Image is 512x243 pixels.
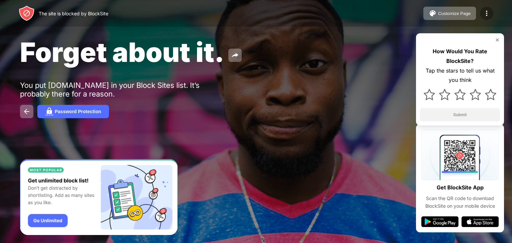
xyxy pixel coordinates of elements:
[420,66,500,85] div: Tap the stars to tell us what you think
[495,37,500,43] img: rate-us-close.svg
[20,159,178,235] iframe: Banner
[23,108,31,116] img: back.svg
[454,89,466,100] img: star.svg
[438,11,471,16] div: Customize Page
[423,7,476,20] button: Customize Page
[421,129,499,180] img: qrcode.svg
[39,11,108,16] div: The site is blocked by BlockSite
[439,89,450,100] img: star.svg
[19,5,35,21] img: header-logo.svg
[470,89,481,100] img: star.svg
[420,47,500,66] div: How Would You Rate BlockSite?
[461,216,499,227] img: app-store.svg
[483,9,491,17] img: menu-icon.svg
[421,216,459,227] img: google-play.svg
[421,195,499,210] div: Scan the QR code to download BlockSite on your mobile device
[20,36,224,68] span: Forget about it.
[424,89,435,100] img: star.svg
[45,108,53,116] img: password.svg
[485,89,496,100] img: star.svg
[20,81,226,98] div: You put [DOMAIN_NAME] in your Block Sites list. It’s probably there for a reason.
[231,51,239,59] img: share.svg
[420,108,500,122] button: Submit
[437,183,484,192] div: Get BlockSite App
[429,9,437,17] img: pallet.svg
[55,109,101,114] div: Password Protection
[37,105,109,118] button: Password Protection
